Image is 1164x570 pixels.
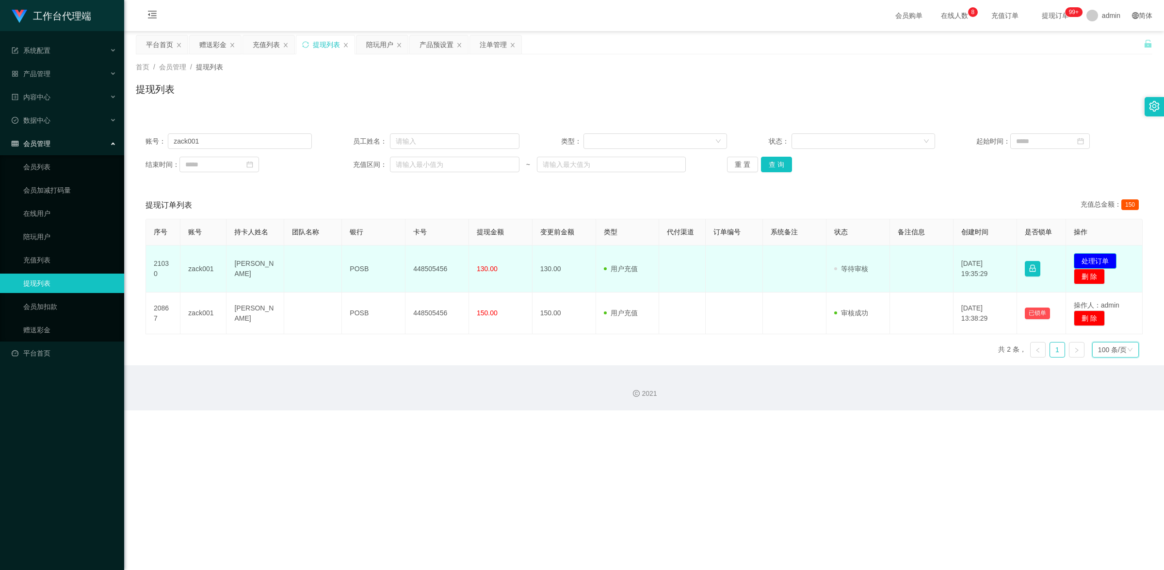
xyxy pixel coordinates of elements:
[343,42,349,48] i: 图标: close
[23,250,116,270] a: 充值列表
[1025,308,1050,319] button: 已锁单
[477,265,498,273] span: 130.00
[633,390,640,397] i: 图标: copyright
[176,42,182,48] i: 图标: close
[136,0,169,32] i: 图标: menu-fold
[350,228,363,236] span: 银行
[12,140,50,147] span: 会员管理
[132,389,1156,399] div: 2021
[246,161,253,168] i: 图标: calendar
[1050,342,1065,357] a: 1
[769,136,792,147] span: 状态：
[12,117,18,124] i: 图标: check-circle-o
[1025,228,1052,236] span: 是否锁单
[998,342,1026,358] li: 共 2 条，
[1144,39,1152,48] i: 图标: unlock
[604,265,638,273] span: 用户充值
[533,293,596,334] td: 150.00
[1098,342,1127,357] div: 100 条/页
[12,47,18,54] i: 图标: form
[936,12,973,19] span: 在线人数
[196,63,223,71] span: 提现列表
[283,42,289,48] i: 图标: close
[396,42,402,48] i: 图标: close
[1149,101,1160,112] i: 图标: setting
[1030,342,1046,358] li: 上一页
[390,157,519,172] input: 请输入最小值为
[713,228,741,236] span: 订单编号
[12,116,50,124] span: 数据中心
[715,138,721,145] i: 图标: down
[302,41,309,48] i: 图标: sync
[342,245,405,293] td: POSB
[12,140,18,147] i: 图标: table
[477,309,498,317] span: 150.00
[154,228,167,236] span: 序号
[1081,199,1143,211] div: 充值总金额：
[604,228,617,236] span: 类型
[477,228,504,236] span: 提现金额
[153,63,155,71] span: /
[146,293,180,334] td: 20867
[12,343,116,363] a: 图标: dashboard平台首页
[1074,347,1080,353] i: 图标: right
[667,228,694,236] span: 代付渠道
[353,136,390,147] span: 员工姓名：
[761,157,792,172] button: 查 询
[145,160,179,170] span: 结束时间：
[727,157,758,172] button: 重 置
[561,136,584,147] span: 类型：
[413,228,427,236] span: 卡号
[1077,138,1084,145] i: 图标: calendar
[292,228,319,236] span: 团队名称
[1132,12,1139,19] i: 图标: global
[1074,253,1116,269] button: 处理订单
[12,70,18,77] i: 图标: appstore-o
[180,293,226,334] td: zack001
[834,309,868,317] span: 审核成功
[12,12,91,19] a: 工作台代理端
[1074,310,1105,326] button: 删 除
[405,293,469,334] td: 448505456
[226,293,284,334] td: [PERSON_NAME]
[533,245,596,293] td: 130.00
[146,35,173,54] div: 平台首页
[145,199,192,211] span: 提现订单列表
[1025,261,1040,277] button: 图标: lock
[342,293,405,334] td: POSB
[480,35,507,54] div: 注单管理
[1074,269,1105,284] button: 删 除
[12,70,50,78] span: 产品管理
[898,228,925,236] span: 备注信息
[23,157,116,177] a: 会员列表
[253,35,280,54] div: 充值列表
[23,274,116,293] a: 提现列表
[1121,199,1139,210] span: 150
[168,133,311,149] input: 请输入
[188,228,202,236] span: 账号
[190,63,192,71] span: /
[23,204,116,223] a: 在线用户
[1050,342,1065,358] li: 1
[136,63,149,71] span: 首页
[33,0,91,32] h1: 工作台代理端
[12,47,50,54] span: 系统配置
[1127,347,1133,354] i: 图标: down
[12,10,27,23] img: logo.9652507e.png
[405,245,469,293] td: 448505456
[976,136,1010,147] span: 起始时间：
[229,42,235,48] i: 图标: close
[923,138,929,145] i: 图标: down
[136,82,175,97] h1: 提现列表
[1065,7,1083,17] sup: 1100
[366,35,393,54] div: 陪玩用户
[313,35,340,54] div: 提现列表
[390,133,519,149] input: 请输入
[180,245,226,293] td: zack001
[12,93,50,101] span: 内容中心
[159,63,186,71] span: 会员管理
[1074,301,1119,309] span: 操作人：admin
[420,35,453,54] div: 产品预设置
[234,228,268,236] span: 持卡人姓名
[771,228,798,236] span: 系统备注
